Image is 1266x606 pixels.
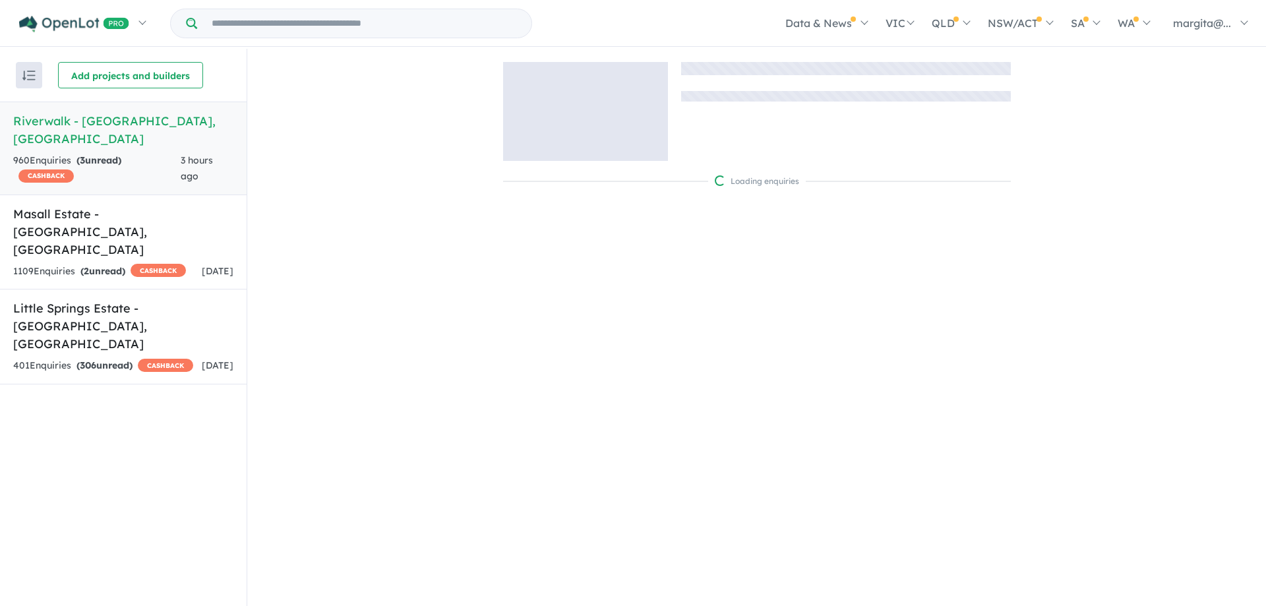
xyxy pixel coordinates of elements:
[13,153,181,185] div: 960 Enquir ies
[58,62,203,88] button: Add projects and builders
[18,169,74,183] span: CASHBACK
[202,359,233,371] span: [DATE]
[131,264,186,277] span: CASHBACK
[138,359,193,372] span: CASHBACK
[84,265,89,277] span: 2
[80,154,85,166] span: 3
[1173,16,1231,30] span: margita@...
[80,265,125,277] strong: ( unread)
[76,154,121,166] strong: ( unread)
[13,299,233,353] h5: Little Springs Estate - [GEOGRAPHIC_DATA] , [GEOGRAPHIC_DATA]
[181,154,213,182] span: 3 hours ago
[19,16,129,32] img: Openlot PRO Logo White
[715,175,799,188] div: Loading enquiries
[13,358,193,374] div: 401 Enquir ies
[200,9,529,38] input: Try estate name, suburb, builder or developer
[13,112,233,148] h5: Riverwalk - [GEOGRAPHIC_DATA] , [GEOGRAPHIC_DATA]
[13,264,186,280] div: 1109 Enquir ies
[13,205,233,258] h5: Masall Estate - [GEOGRAPHIC_DATA] , [GEOGRAPHIC_DATA]
[202,265,233,277] span: [DATE]
[22,71,36,80] img: sort.svg
[80,359,96,371] span: 306
[76,359,133,371] strong: ( unread)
